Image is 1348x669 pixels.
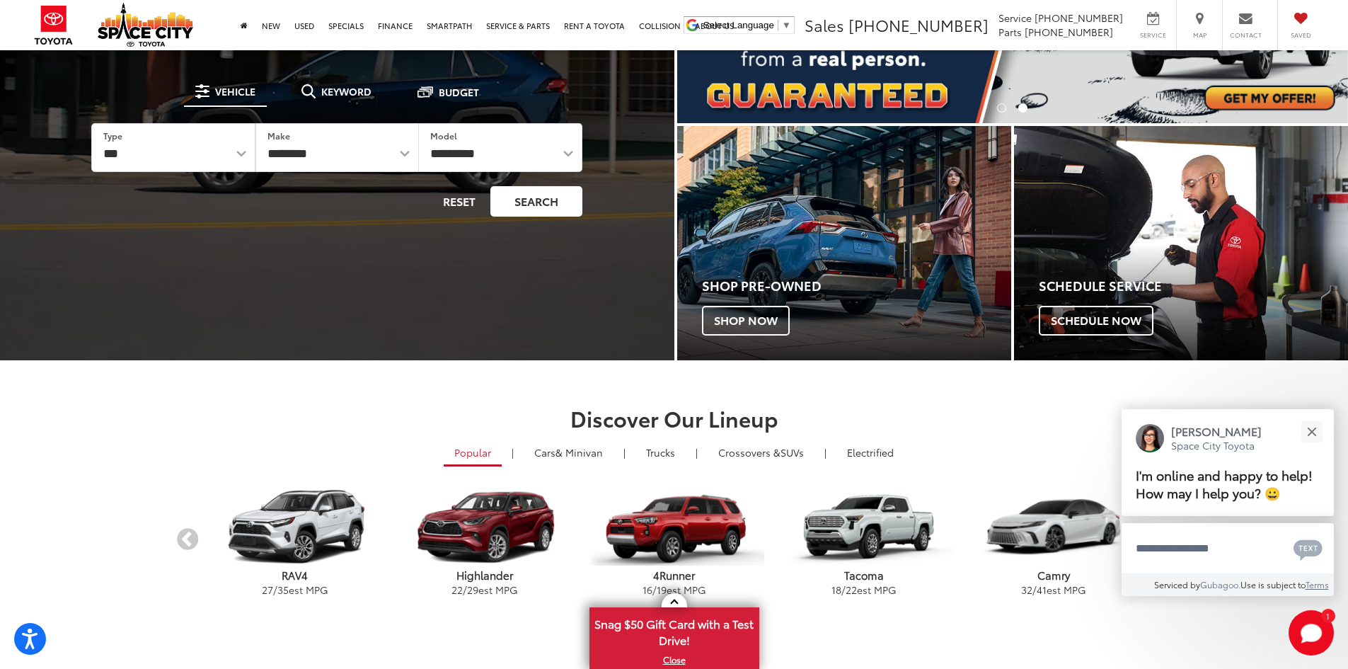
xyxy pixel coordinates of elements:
[175,476,1173,605] aside: carousel
[439,87,479,97] span: Budget
[718,445,780,459] span: Crossovers &
[1122,409,1334,596] div: Close[PERSON_NAME]Space City ToyotaI'm online and happy to help! How may I help you? 😀Type your m...
[215,86,255,96] span: Vehicle
[98,3,193,47] img: Space City Toyota
[1289,610,1334,656] button: Toggle Chat Window
[1137,30,1169,40] span: Service
[1025,25,1113,39] span: [PHONE_NUMBER]
[643,583,652,597] span: 16
[677,126,1011,360] a: Shop Pre-Owned Shop Now
[831,583,841,597] span: 18
[1306,578,1329,590] a: Terms
[805,13,844,36] span: Sales
[778,20,778,30] span: ​
[390,568,580,583] p: Highlander
[702,279,1011,293] h4: Shop Pre-Owned
[591,609,758,652] span: Snag $50 Gift Card with a Test Drive!
[580,568,769,583] p: 4Runner
[262,583,273,597] span: 27
[821,445,830,459] li: |
[204,489,385,566] img: Toyota RAV4
[1014,126,1348,360] div: Toyota
[959,583,1148,597] p: / est MPG
[998,11,1032,25] span: Service
[175,406,1173,430] h2: Discover Our Lineup
[620,445,629,459] li: |
[103,130,122,142] label: Type
[782,20,791,30] span: ▼
[846,583,857,597] span: 22
[1200,578,1240,590] a: Gubagoo.
[1021,583,1032,597] span: 32
[773,489,954,566] img: Toyota Tacoma
[390,583,580,597] p: / est MPG
[200,583,390,597] p: / est MPG
[769,583,959,597] p: / est MPG
[1154,578,1200,590] span: Serviced by
[963,489,1144,566] img: Toyota Camry
[959,568,1148,583] p: Camry
[677,126,1011,360] div: Toyota
[1171,439,1262,452] p: Space City Toyota
[1136,466,1313,502] span: I'm online and happy to help! How may I help you? 😀
[692,445,701,459] li: |
[657,583,667,597] span: 19
[1014,126,1348,360] a: Schedule Service Schedule Now
[702,306,790,336] span: Shop Now
[430,130,457,142] label: Model
[1018,103,1027,113] li: Go to slide number 2.
[1326,612,1330,619] span: 1
[524,440,613,464] a: Cars
[490,186,582,217] button: Search
[1289,610,1334,656] svg: Start Chat
[1039,306,1153,336] span: Schedule Now
[635,440,686,464] a: Trucks
[1230,30,1262,40] span: Contact
[769,568,959,583] p: Tacoma
[997,103,1006,113] li: Go to slide number 1.
[467,583,478,597] span: 29
[836,440,904,464] a: Electrified
[708,440,814,464] a: SUVs
[1285,30,1316,40] span: Saved
[267,130,290,142] label: Make
[1037,583,1047,597] span: 41
[1294,538,1323,561] svg: Text
[200,568,390,583] p: RAV4
[998,25,1022,39] span: Parts
[444,440,502,467] a: Popular
[321,86,371,96] span: Keyword
[1039,279,1348,293] h4: Schedule Service
[277,583,289,597] span: 35
[431,186,488,217] button: Reset
[1122,523,1334,574] textarea: Type your message
[394,489,575,566] img: Toyota Highlander
[1240,578,1306,590] span: Use is subject to
[1035,11,1123,25] span: [PHONE_NUMBER]
[580,583,769,597] p: / est MPG
[1171,423,1262,439] p: [PERSON_NAME]
[451,583,463,597] span: 22
[1296,416,1327,447] button: Close
[508,445,517,459] li: |
[1184,30,1215,40] span: Map
[584,489,764,566] img: Toyota 4Runner
[1289,532,1327,564] button: Chat with SMS
[703,20,774,30] span: Select Language
[175,528,200,553] button: Previous
[848,13,989,36] span: [PHONE_NUMBER]
[703,20,791,30] a: Select Language​
[555,445,603,459] span: & Minivan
